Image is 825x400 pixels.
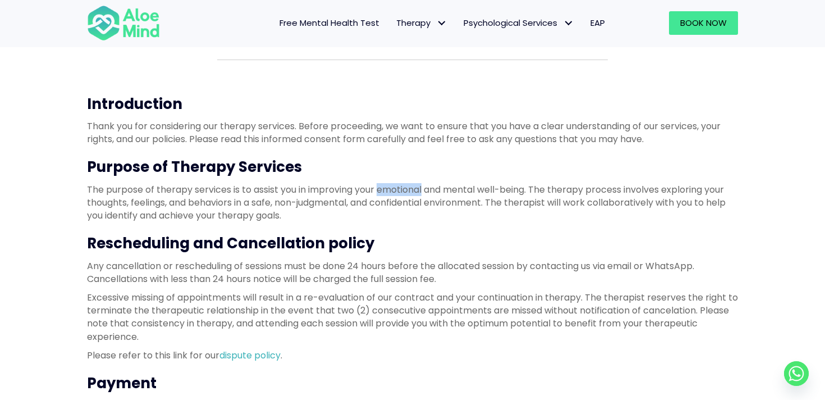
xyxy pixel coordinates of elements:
span: Book Now [680,17,727,29]
span: Therapy [396,17,447,29]
p: Please refer to this link for our . [87,349,738,362]
a: Psychological ServicesPsychological Services: submenu [455,11,582,35]
span: Free Mental Health Test [279,17,379,29]
span: Psychological Services [464,17,574,29]
a: EAP [582,11,613,35]
span: Therapy: submenu [433,15,450,31]
p: Thank you for considering our therapy services. Before proceeding, we want to ensure that you hav... [87,120,738,146]
p: The purpose of therapy services is to assist you in improving your emotional and mental well-bein... [87,183,738,222]
nav: Menu [175,11,613,35]
h3: Purpose of Therapy Services [87,157,738,177]
a: TherapyTherapy: submenu [388,11,455,35]
span: Psychological Services: submenu [560,15,576,31]
p: Excessive missing of appointments will result in a re-evaluation of our contract and your continu... [87,291,738,343]
a: Free Mental Health Test [271,11,388,35]
p: Any cancellation or rescheduling of sessions must be done 24 hours before the allocated session b... [87,260,738,285]
h3: Payment [87,373,738,393]
span: EAP [590,17,605,29]
a: dispute policy [219,349,281,362]
img: Aloe mind Logo [87,4,160,42]
h3: Rescheduling and Cancellation policy [87,233,738,253]
a: Book Now [669,11,738,35]
a: Whatsapp [784,361,809,386]
h3: Introduction [87,94,738,114]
